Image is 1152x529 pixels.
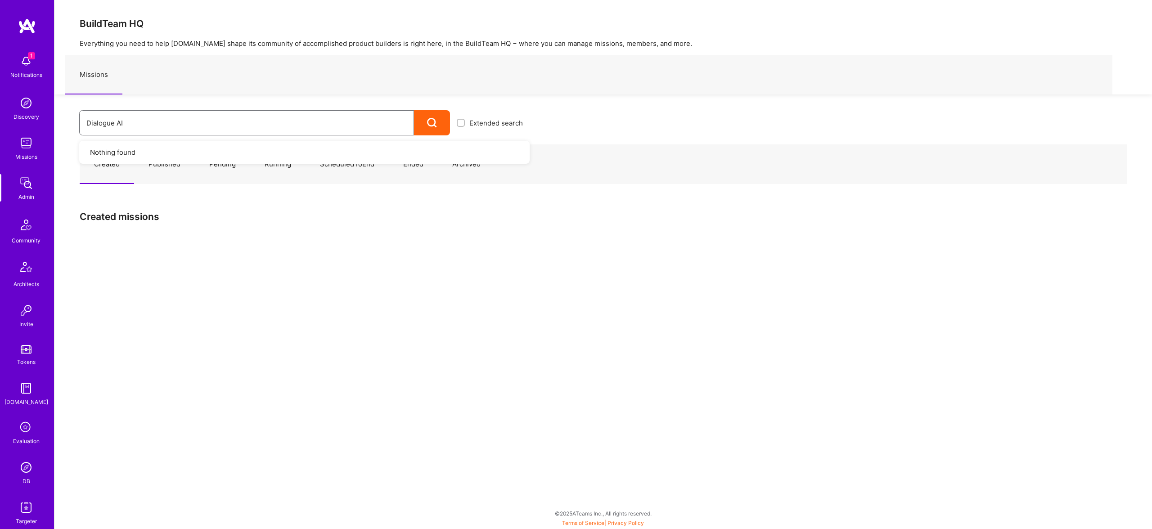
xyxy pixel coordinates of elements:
img: Architects [15,258,37,279]
a: Terms of Service [562,520,604,526]
div: Community [12,236,40,245]
h3: BuildTeam HQ [80,18,1127,29]
img: teamwork [17,134,35,152]
a: Created [80,145,134,184]
img: Invite [17,301,35,319]
a: Pending [195,145,250,184]
span: 1 [28,52,35,59]
img: Community [15,214,37,236]
img: guide book [17,379,35,397]
i: icon Search [427,118,437,128]
img: bell [17,52,35,70]
h3: Created missions [80,211,1127,222]
a: Ended [389,145,438,184]
div: Tokens [17,357,36,367]
div: Admin [18,192,34,202]
input: What type of mission are you looking for? [86,112,407,134]
div: Architects [13,279,39,289]
div: © 2025 ATeams Inc., All rights reserved. [54,502,1152,525]
img: discovery [17,94,35,112]
img: Skill Targeter [17,498,35,516]
p: Everything you need to help [DOMAIN_NAME] shape its community of accomplished product builders is... [80,39,1127,48]
div: Discovery [13,112,39,121]
div: Missions [15,152,37,161]
a: Published [134,145,195,184]
a: Missions [65,55,122,94]
div: Notifications [10,70,42,80]
div: DB [22,476,30,486]
span: | [562,520,644,526]
img: Admin Search [17,458,35,476]
img: tokens [21,345,31,354]
div: Invite [19,319,33,329]
div: Nothing found [79,141,530,164]
span: Extended search [469,118,523,128]
i: icon SelectionTeam [18,419,35,436]
div: Targeter [16,516,37,526]
a: ScheduledToEnd [306,145,389,184]
a: Archived [438,145,495,184]
div: [DOMAIN_NAME] [4,397,48,407]
a: Privacy Policy [607,520,644,526]
img: admin teamwork [17,174,35,192]
a: Running [250,145,306,184]
div: Evaluation [13,436,40,446]
img: logo [18,18,36,34]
